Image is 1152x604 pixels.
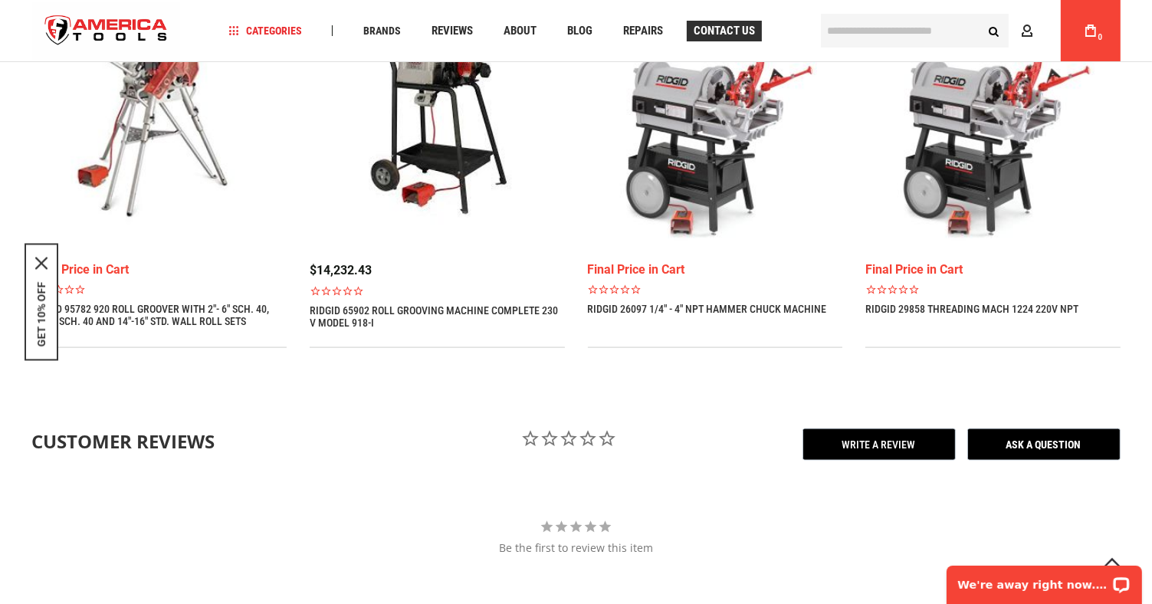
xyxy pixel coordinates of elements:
div: Final Price in Cart [588,264,843,276]
span: Brands [363,25,401,36]
a: Brands [356,21,408,41]
a: Reviews [425,21,480,41]
span: Write a Review [802,428,956,461]
iframe: LiveChat chat widget [937,556,1152,604]
span: Contact Us [694,25,755,37]
svg: close icon [35,258,48,270]
span: About [504,25,537,37]
button: Search [980,16,1009,45]
span: Rated 0.0 out of 5 stars 0 reviews [32,284,287,295]
button: GET 10% OFF [35,282,48,347]
a: Contact Us [687,21,762,41]
span: Blog [567,25,592,37]
span: Categories [228,25,302,36]
div: Customer Reviews [32,428,254,455]
span: $14,232.43 [310,263,372,277]
a: Categories [222,21,309,41]
span: Rated 0.0 out of 5 stars 0 reviews [310,285,565,297]
span: Rated 0.0 out of 5 stars 0 reviews [588,284,843,295]
span: 0 [1098,33,1103,41]
a: Repairs [616,21,670,41]
span: Repairs [623,25,663,37]
span: Ask a Question [967,428,1121,461]
span: Rated 0.0 out of 5 stars 0 reviews [865,284,1121,295]
a: RIDGID 26097 1/4" - 4" NPT HAMMER CHUCK MACHINE [588,303,827,315]
a: RIDGID 95782 920 ROLL GROOVER WITH 2"- 6" SCH. 40, 8"-12" SCH. 40 AND 14"-16" STD. WALL ROLL SETS [32,303,287,327]
div: Final Price in Cart [32,264,287,276]
button: Close [35,258,48,270]
div: Be the first to review this item [32,540,1121,556]
a: Blog [560,21,599,41]
a: store logo [32,2,181,60]
img: America Tools [32,2,181,60]
a: RIDGID 65902 Roll Grooving Machine Complete 230 V Model 918-I [310,304,565,329]
span: Reviews [432,25,473,37]
a: RIDGID 29858 THREADING MACH 1224 220V NPT [865,303,1078,315]
a: About [497,21,543,41]
div: Final Price in Cart [865,264,1121,276]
